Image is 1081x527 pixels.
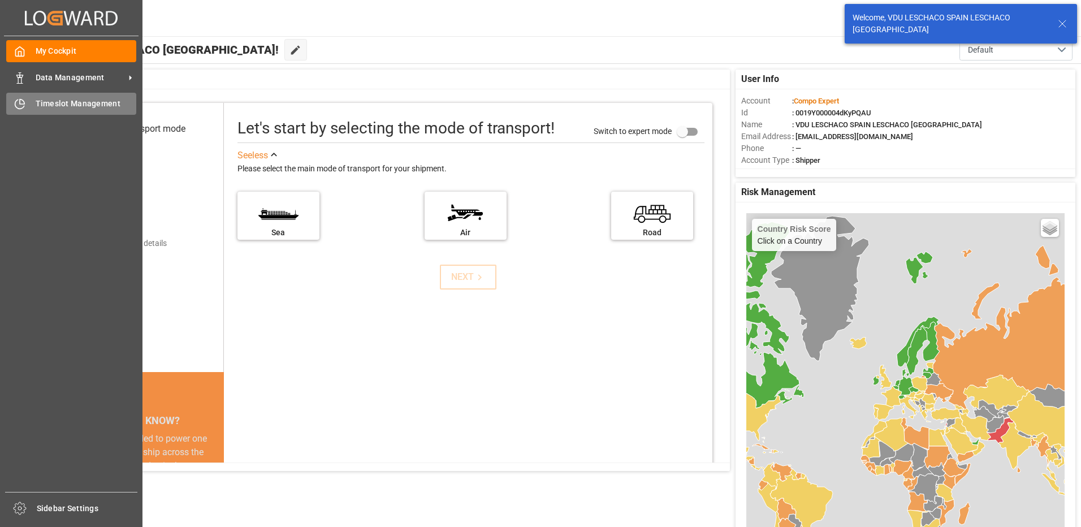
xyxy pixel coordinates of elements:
[792,144,801,153] span: : —
[794,97,839,105] span: Compo Expert
[741,131,792,142] span: Email Address
[6,40,136,62] a: My Cockpit
[617,227,687,239] div: Road
[36,45,137,57] span: My Cockpit
[1041,219,1059,237] a: Layers
[440,265,496,290] button: NEXT
[741,142,792,154] span: Phone
[594,126,672,135] span: Switch to expert mode
[968,44,993,56] span: Default
[208,432,224,527] button: next slide / item
[741,95,792,107] span: Account
[36,98,137,110] span: Timeslot Management
[792,97,839,105] span: :
[741,185,815,199] span: Risk Management
[37,503,138,515] span: Sidebar Settings
[47,39,279,61] span: Hello VDU LESCHACO [GEOGRAPHIC_DATA]!
[36,72,125,84] span: Data Management
[451,270,486,284] div: NEXT
[959,39,1073,61] button: open menu
[758,224,831,234] h4: Country Risk Score
[96,237,167,249] div: Add shipping details
[758,224,831,245] div: Click on a Country
[792,109,871,117] span: : 0019Y000004dKyPQAU
[741,119,792,131] span: Name
[237,116,555,140] div: Let's start by selecting the mode of transport!
[237,149,268,162] div: See less
[6,93,136,115] a: Timeslot Management
[792,120,982,129] span: : VDU LESCHACO SPAIN LESCHACO [GEOGRAPHIC_DATA]
[741,154,792,166] span: Account Type
[243,227,314,239] div: Sea
[792,156,820,165] span: : Shipper
[430,227,501,239] div: Air
[741,72,779,86] span: User Info
[237,162,704,176] div: Please select the main mode of transport for your shipment.
[853,12,1047,36] div: Welcome, VDU LESCHACO SPAIN LESCHACO [GEOGRAPHIC_DATA]
[792,132,913,141] span: : [EMAIL_ADDRESS][DOMAIN_NAME]
[741,107,792,119] span: Id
